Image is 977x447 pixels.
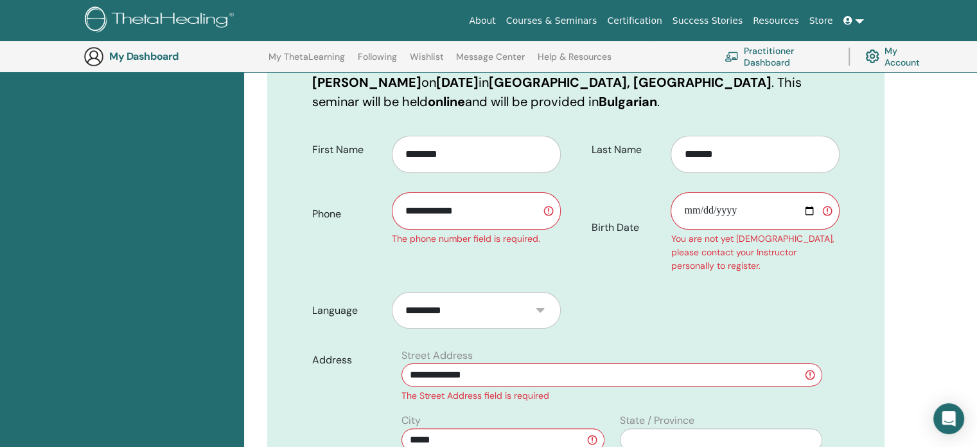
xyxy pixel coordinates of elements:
[725,42,833,71] a: Practitioner Dashboard
[268,51,345,72] a: My ThetaLearning
[303,202,392,226] label: Phone
[456,51,525,72] a: Message Center
[109,50,238,62] h3: My Dashboard
[804,9,838,33] a: Store
[667,9,748,33] a: Success Stories
[464,9,500,33] a: About
[303,348,394,372] label: Address
[865,46,879,66] img: cog.svg
[85,6,238,35] img: logo.png
[436,74,479,91] b: [DATE]
[358,51,397,72] a: Following
[620,413,694,428] label: State / Province
[401,413,421,428] label: City
[312,55,621,91] b: Discover Your Algorithm with [PERSON_NAME]
[401,389,822,403] div: The Street Address field is required
[602,9,667,33] a: Certification
[84,46,104,67] img: generic-user-icon.jpg
[933,403,964,434] div: Open Intercom Messenger
[671,232,840,273] div: You are not yet [DEMOGRAPHIC_DATA], please contact your Instructor personally to register.
[748,9,804,33] a: Resources
[410,51,444,72] a: Wishlist
[428,93,465,110] b: online
[501,9,603,33] a: Courses & Seminars
[582,138,671,162] label: Last Name
[489,74,771,91] b: [GEOGRAPHIC_DATA], [GEOGRAPHIC_DATA]
[303,298,392,323] label: Language
[599,93,657,110] b: Bulgarian
[401,348,473,363] label: Street Address
[538,51,612,72] a: Help & Resources
[865,42,930,71] a: My Account
[392,232,561,246] div: The phone number field is required.
[582,215,671,240] label: Birth Date
[303,138,392,162] label: First Name
[725,51,739,62] img: chalkboard-teacher.svg
[312,53,840,111] p: You are registering for on in . This seminar will be held and will be provided in .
